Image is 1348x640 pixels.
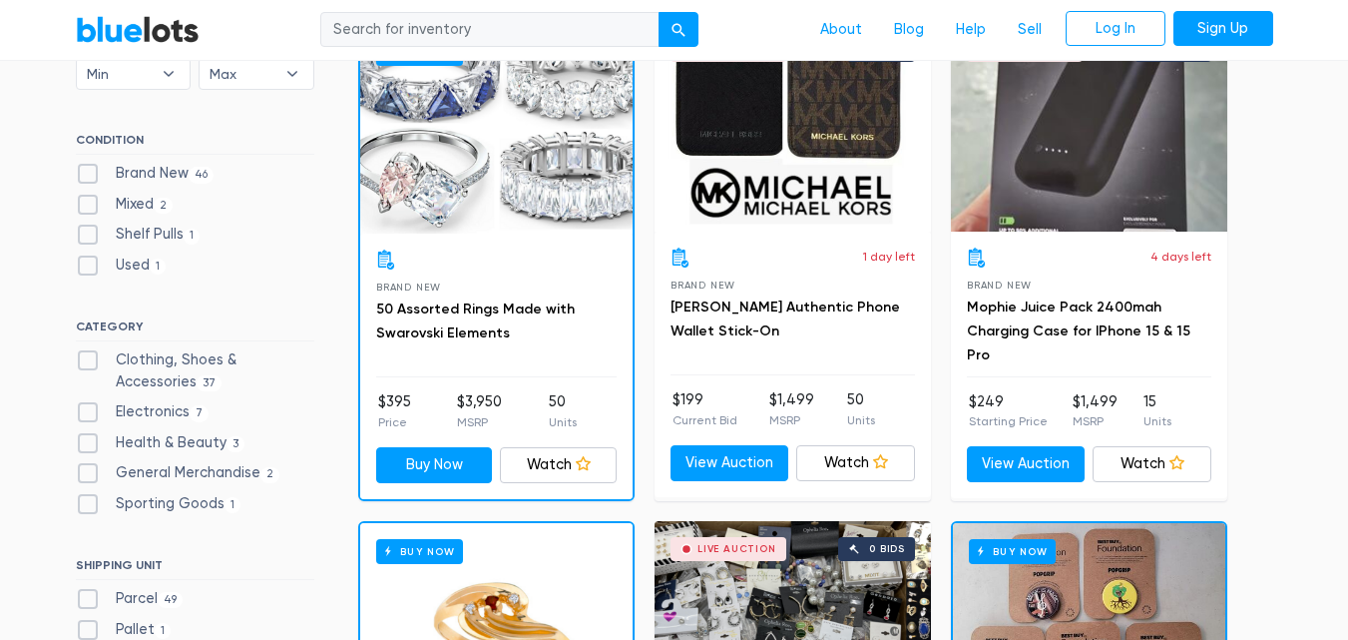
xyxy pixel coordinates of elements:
label: Sporting Goods [76,493,241,515]
a: Sign Up [1173,11,1273,47]
a: Live Auction 1 bid [655,22,931,232]
span: 37 [197,375,223,391]
a: Log In [1066,11,1165,47]
span: Brand New [376,282,441,293]
label: General Merchandise [76,462,280,484]
h6: Buy Now [376,539,463,564]
a: Mophie Juice Pack 2400mah Charging Case for IPhone 15 & 15 Pro [967,299,1190,363]
a: 50 Assorted Rings Made with Swarovski Elements [376,301,575,341]
span: 1 [184,229,201,245]
span: Max [210,59,275,89]
label: Parcel [76,588,184,610]
span: Brand New [671,280,735,291]
label: Electronics [76,401,210,423]
label: Health & Beauty [76,432,245,454]
span: 1 [155,623,172,639]
li: $1,499 [1073,391,1118,431]
label: Mixed [76,194,174,216]
li: $3,950 [457,391,502,431]
p: Units [549,413,577,431]
li: 50 [549,391,577,431]
a: Watch [1093,446,1211,482]
a: Help [940,11,1002,49]
a: Buy Now [376,447,493,483]
p: 1 day left [863,248,915,266]
p: 4 days left [1150,248,1211,266]
p: MSRP [769,411,814,429]
p: MSRP [1073,412,1118,430]
a: BlueLots [76,15,200,44]
label: Shelf Pulls [76,224,201,246]
p: MSRP [457,413,502,431]
a: View Auction [671,445,789,481]
label: Used [76,255,167,277]
li: 50 [847,389,875,429]
span: 2 [260,467,280,483]
h6: Buy Now [969,539,1056,564]
a: View Auction [967,446,1086,482]
p: Units [847,411,875,429]
b: ▾ [148,59,190,89]
input: Search for inventory [320,12,660,48]
span: 1 [150,259,167,275]
li: $1,499 [769,389,814,429]
h6: SHIPPING UNIT [76,558,314,580]
li: $395 [378,391,411,431]
span: 46 [189,167,215,183]
label: Brand New [76,163,215,185]
p: Units [1143,412,1171,430]
a: Live Auction 0 bids [951,22,1227,232]
p: Price [378,413,411,431]
div: 0 bids [869,544,905,554]
li: $199 [673,389,737,429]
a: Watch [796,445,915,481]
span: Brand New [967,280,1032,291]
a: [PERSON_NAME] Authentic Phone Wallet Stick-On [671,299,900,339]
h6: CONDITION [76,133,314,155]
a: Blog [878,11,940,49]
a: Buy Now [360,24,633,234]
b: ▾ [271,59,313,89]
a: About [804,11,878,49]
span: 2 [154,198,174,214]
h6: CATEGORY [76,320,314,341]
p: Current Bid [673,411,737,429]
span: 7 [190,405,210,421]
p: Starting Price [969,412,1048,430]
label: Clothing, Shoes & Accessories [76,349,314,392]
a: Sell [1002,11,1058,49]
a: Watch [500,447,617,483]
span: Min [87,59,153,89]
span: 49 [158,592,184,608]
li: 15 [1143,391,1171,431]
span: 1 [225,497,241,513]
span: 3 [226,436,245,452]
div: Live Auction [697,544,776,554]
li: $249 [969,391,1048,431]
